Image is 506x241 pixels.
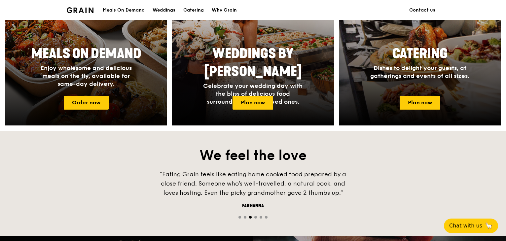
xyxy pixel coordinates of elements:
[67,7,93,13] img: Grain
[154,203,352,209] div: Farhanna
[238,216,241,219] span: Go to slide 1
[265,216,268,219] span: Go to slide 6
[449,222,482,230] span: Chat with us
[212,0,237,20] div: Why Grain
[149,0,179,20] a: Weddings
[249,216,252,219] span: Go to slide 3
[183,0,204,20] div: Catering
[31,46,141,62] span: Meals On Demand
[260,216,262,219] span: Go to slide 5
[204,46,302,80] span: Weddings by [PERSON_NAME]
[405,0,439,20] a: Contact us
[179,0,208,20] a: Catering
[64,96,109,110] a: Order now
[254,216,257,219] span: Go to slide 4
[208,0,241,20] a: Why Grain
[103,0,145,20] div: Meals On Demand
[400,96,440,110] a: Plan now
[41,64,132,87] span: Enjoy wholesome and delicious meals on the fly, available for same-day delivery.
[153,0,175,20] div: Weddings
[203,82,303,105] span: Celebrate your wedding day with the bliss of delicious food surrounded by your loved ones.
[154,170,352,197] div: “Eating Grain feels like eating home cooked food prepared by a close friend. Someone who’s well-t...
[233,96,273,110] a: Plan now
[370,64,469,80] span: Dishes to delight your guests, at gatherings and events of all sizes.
[244,216,246,219] span: Go to slide 2
[485,222,493,230] span: 🦙
[444,219,498,233] button: Chat with us🦙
[392,46,448,62] span: Catering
